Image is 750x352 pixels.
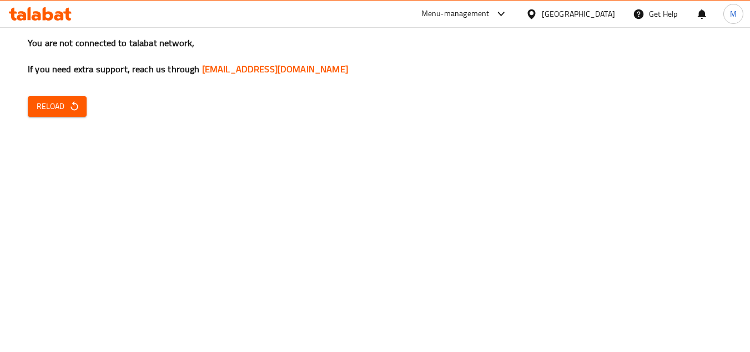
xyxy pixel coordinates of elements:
[202,61,348,77] a: [EMAIL_ADDRESS][DOMAIN_NAME]
[542,8,615,20] div: [GEOGRAPHIC_DATA]
[28,96,87,117] button: Reload
[730,8,737,20] span: M
[28,37,722,76] h3: You are not connected to talabat network, If you need extra support, reach us through
[37,100,78,113] span: Reload
[421,7,490,21] div: Menu-management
